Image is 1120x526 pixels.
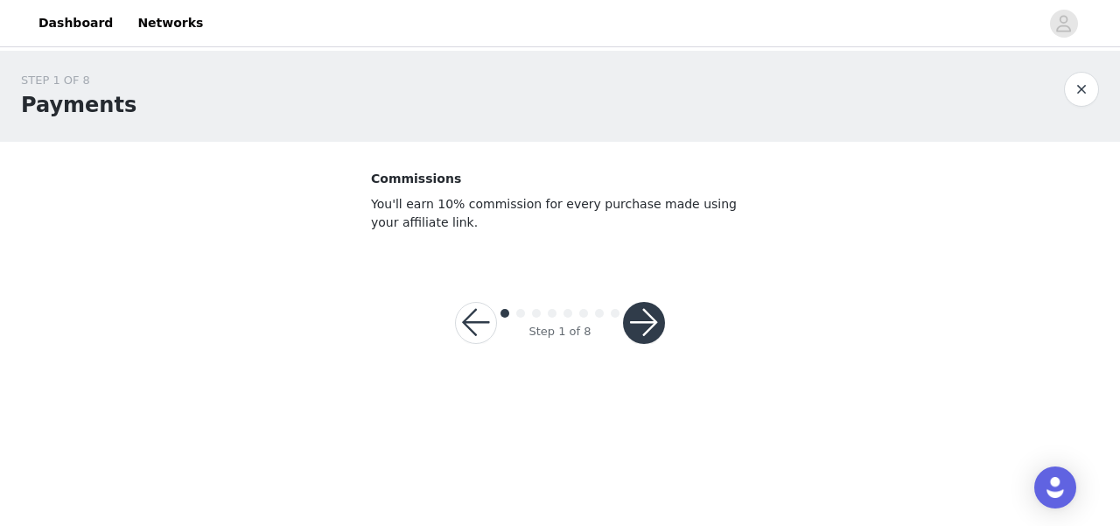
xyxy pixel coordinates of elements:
a: Dashboard [28,4,123,43]
div: avatar [1055,10,1072,38]
h1: Payments [21,89,136,121]
a: Networks [127,4,213,43]
div: Open Intercom Messenger [1034,466,1076,508]
div: STEP 1 OF 8 [21,72,136,89]
p: Commissions [371,170,749,188]
p: You'll earn 10% commission for every purchase made using your affiliate link. [371,195,749,232]
div: Step 1 of 8 [528,323,591,340]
